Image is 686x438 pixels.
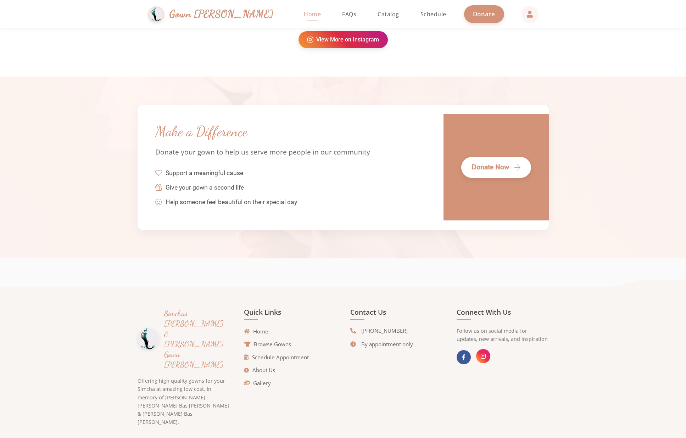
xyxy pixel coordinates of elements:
span: Gown [PERSON_NAME] [169,6,273,22]
span: Give your gown a second life [166,183,244,192]
h4: Contact Us [350,308,442,320]
h4: Connect With Us [457,308,549,320]
a: Gallery [244,379,271,387]
img: Gown Gmach Logo [138,328,159,349]
a: Gown [PERSON_NAME] [148,5,280,24]
img: Gown Gmach Logo [148,6,164,22]
span: Schedule [420,10,446,18]
a: About Us [244,366,275,374]
a: Schedule Appointment [244,353,309,361]
span: [PHONE_NUMBER] [361,327,408,335]
h3: Simchas [PERSON_NAME] & [PERSON_NAME] Gown [PERSON_NAME] [164,308,230,370]
p: Donate your gown to help us serve more people in our community [155,147,426,158]
a: Donate [464,5,504,23]
h4: Quick Links [244,308,336,320]
span: Help someone feel beautiful on their special day [166,197,297,207]
span: Catalog [378,10,399,18]
span: FAQs [342,10,356,18]
span: Support a meaningful cause [166,168,243,178]
span: Donate [473,10,495,18]
p: Offering high quality gowns for your Simcha at amazing low cost. In memory of [PERSON_NAME] [PERS... [138,377,230,426]
a: Home [244,327,268,336]
h2: Make a Difference [155,123,426,140]
span: Donate Now [472,162,509,173]
span: Home [304,10,321,18]
p: Follow us on social media for updates, new arrivals, and inspiration [457,327,549,343]
span: By appointment only [361,340,413,348]
a: Browse Gowns [244,340,291,348]
a: View More on Instagram [299,31,388,48]
a: Donate Now [461,157,531,178]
